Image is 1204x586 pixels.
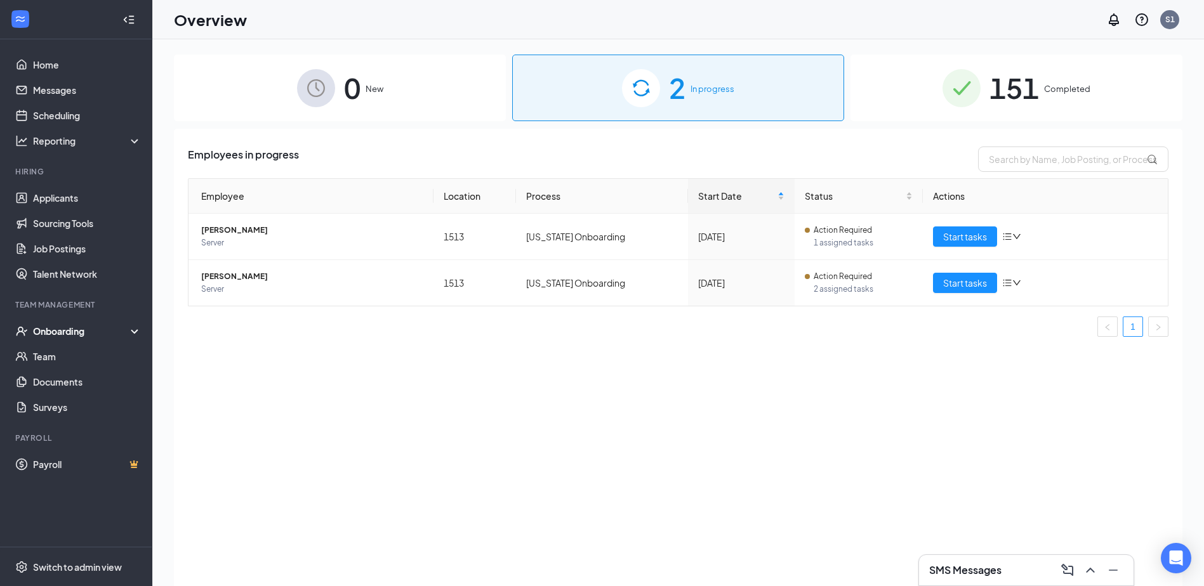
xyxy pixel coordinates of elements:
[1106,12,1121,27] svg: Notifications
[15,299,139,310] div: Team Management
[989,66,1039,110] span: 151
[1002,278,1012,288] span: bars
[1165,14,1175,25] div: S1
[33,261,142,287] a: Talent Network
[1134,12,1149,27] svg: QuestionInfo
[33,185,142,211] a: Applicants
[15,433,139,443] div: Payroll
[978,146,1168,172] input: Search by Name, Job Posting, or Process
[14,13,27,25] svg: WorkstreamLogo
[174,9,247,30] h1: Overview
[814,224,872,237] span: Action Required
[943,230,987,244] span: Start tasks
[933,273,997,293] button: Start tasks
[433,260,516,306] td: 1513
[698,276,784,290] div: [DATE]
[1002,231,1012,242] span: bars
[188,146,299,172] span: Employees in progress
[33,369,142,394] a: Documents
[1123,316,1143,337] li: 1
[516,214,689,260] td: [US_STATE] Onboarding
[201,283,423,296] span: Server
[1148,316,1168,337] li: Next Page
[33,452,142,477] a: PayrollCrown
[433,179,516,214] th: Location
[669,66,685,110] span: 2
[814,237,913,249] span: 1 assigned tasks
[33,134,142,147] div: Reporting
[814,283,913,296] span: 2 assigned tasks
[1104,323,1111,331] span: left
[33,561,122,573] div: Switch to admin view
[189,179,433,214] th: Employee
[15,166,139,177] div: Hiring
[33,394,142,420] a: Surveys
[516,260,689,306] td: [US_STATE] Onboarding
[33,103,142,128] a: Scheduling
[15,134,28,147] svg: Analysis
[929,563,1002,577] h3: SMS Messages
[1083,563,1098,578] svg: ChevronUp
[795,179,923,214] th: Status
[201,237,423,249] span: Server
[366,82,383,95] span: New
[805,189,903,203] span: Status
[33,77,142,103] a: Messages
[433,214,516,260] td: 1513
[122,13,135,26] svg: Collapse
[1106,563,1121,578] svg: Minimize
[201,270,423,283] span: [PERSON_NAME]
[33,236,142,261] a: Job Postings
[1012,278,1021,287] span: down
[943,276,987,290] span: Start tasks
[1103,560,1123,580] button: Minimize
[1080,560,1101,580] button: ChevronUp
[1012,232,1021,241] span: down
[33,52,142,77] a: Home
[933,226,997,247] button: Start tasks
[1154,323,1162,331] span: right
[516,179,689,214] th: Process
[33,325,131,337] div: Onboarding
[344,66,361,110] span: 0
[691,82,734,95] span: In progress
[923,179,1168,214] th: Actions
[1097,316,1118,337] button: left
[1123,317,1142,336] a: 1
[698,230,784,244] div: [DATE]
[1060,563,1075,578] svg: ComposeMessage
[698,189,775,203] span: Start Date
[15,325,28,337] svg: UserCheck
[814,270,872,283] span: Action Required
[1148,316,1168,337] button: right
[1161,543,1191,573] div: Open Intercom Messenger
[15,561,28,573] svg: Settings
[33,211,142,236] a: Sourcing Tools
[1044,82,1090,95] span: Completed
[201,224,423,237] span: [PERSON_NAME]
[1097,316,1118,337] li: Previous Page
[1057,560,1078,580] button: ComposeMessage
[33,344,142,369] a: Team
